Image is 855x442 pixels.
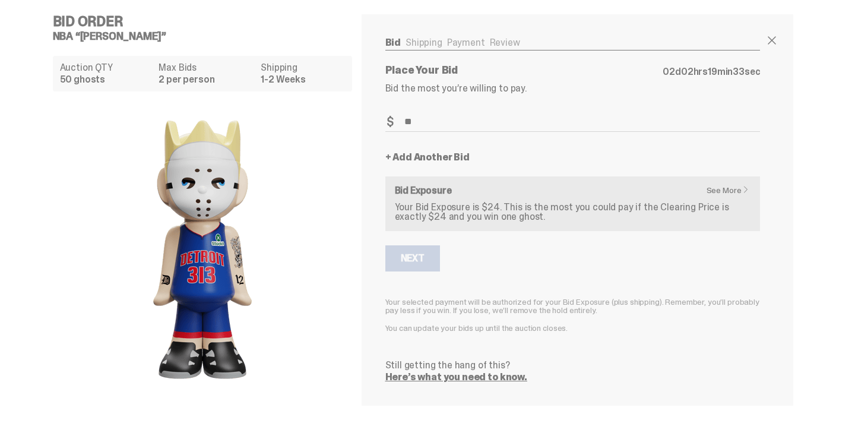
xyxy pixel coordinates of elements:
[387,116,394,128] span: $
[53,31,362,42] h5: NBA “[PERSON_NAME]”
[261,63,344,72] dt: Shipping
[159,75,254,84] dd: 2 per person
[385,153,470,162] a: + Add Another Bid
[385,65,663,75] p: Place Your Bid
[663,65,675,78] span: 02
[395,186,751,195] h6: Bid Exposure
[681,65,693,78] span: 02
[53,14,362,29] h4: Bid Order
[707,186,756,194] a: See More
[385,36,401,49] a: Bid
[84,101,321,398] img: product image
[261,75,344,84] dd: 1-2 Weeks
[159,63,254,72] dt: Max Bids
[385,371,527,383] a: Here’s what you need to know.
[385,324,761,332] p: You can update your bids up until the auction closes.
[60,75,152,84] dd: 50 ghosts
[733,65,745,78] span: 33
[385,361,761,370] p: Still getting the hang of this?
[663,67,760,77] p: d hrs min sec
[708,65,717,78] span: 19
[60,63,152,72] dt: Auction QTY
[385,298,761,314] p: Your selected payment will be authorized for your Bid Exposure (plus shipping). Remember, you’ll ...
[395,203,751,222] p: Your Bid Exposure is $24. This is the most you could pay if the Clearing Price is exactly $24 and...
[385,84,761,93] p: Bid the most you’re willing to pay.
